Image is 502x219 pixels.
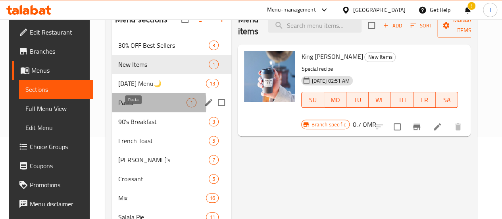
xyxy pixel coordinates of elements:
a: Edit menu item [433,122,442,132]
span: 13 [206,80,218,87]
button: FR [414,92,436,108]
span: 7 [209,156,218,164]
img: King Karak [244,51,295,102]
input: search [268,19,362,33]
button: TH [391,92,413,108]
span: 90's Breakfast [118,117,209,126]
button: Branch-specific-item [407,117,426,136]
a: Coupons [12,156,93,175]
div: 30% OFF Best Sellers3 [112,36,231,55]
a: Choice Groups [12,137,93,156]
a: Full Menu View [19,99,93,118]
a: Promotions [12,175,93,194]
div: [PERSON_NAME]’s7 [112,150,231,169]
span: MO [327,94,343,106]
a: Edit Menu [19,118,93,137]
div: Ramadan Menu🌙 [118,79,206,88]
span: Promotions [30,180,87,190]
span: [PERSON_NAME]’s [118,155,209,165]
span: 1 [187,99,196,107]
div: items [209,60,219,69]
div: Mix [118,193,206,203]
span: Manage items [444,16,484,35]
span: 1 [209,61,218,68]
button: WE [369,92,391,108]
span: Pasta [118,98,187,107]
button: edit [203,97,215,109]
span: Branch specific [308,121,349,128]
div: Croissant5 [112,169,231,188]
span: Branches [30,47,87,56]
div: New Items [364,52,396,62]
div: items [209,41,219,50]
div: items [209,136,219,145]
span: French Toast [118,136,209,145]
div: items [209,174,219,184]
span: 30% OFF Best Sellers [118,41,209,50]
span: WE [372,94,388,106]
span: 5 [209,175,218,183]
span: Menus [31,66,87,75]
a: Menu disclaimer [12,194,93,213]
span: Select section [363,17,380,34]
span: Edit Restaurant [30,27,87,37]
button: Add [380,19,405,32]
div: items [209,155,219,165]
span: Menu disclaimer [30,199,87,209]
span: I [489,6,490,14]
div: [DATE] Menu🌙13 [112,74,231,93]
span: 5 [209,137,218,145]
span: Select to update [389,118,406,135]
div: New Items1 [112,55,231,74]
button: Manage items [437,13,490,38]
span: New Items [365,52,395,62]
button: delete [448,117,467,136]
span: Coupons [30,161,87,171]
span: Choice Groups [30,142,87,151]
span: King [PERSON_NAME] [301,50,363,62]
a: Menus [12,61,93,80]
span: TU [350,94,365,106]
div: Juice’s [118,155,209,165]
span: [DATE] Menu🌙 [118,79,206,88]
a: Edit Restaurant [12,23,93,42]
h2: Menu sections [115,14,167,25]
div: items [187,98,196,107]
div: items [206,193,219,203]
button: TU [346,92,369,108]
button: MO [324,92,346,108]
span: 3 [209,42,218,49]
div: French Toast5 [112,131,231,150]
a: Branches [12,42,93,61]
span: SA [439,94,455,106]
h2: Menu items [238,14,258,37]
span: Edit Menu [25,123,87,132]
span: TH [394,94,410,106]
h6: 0.7 OMR [353,119,376,130]
p: Special recipe [301,64,458,74]
span: Croissant [118,174,209,184]
div: Pasta1edit [112,93,231,112]
div: Menu-management [267,5,316,15]
button: Sort [408,19,434,32]
span: Sort items [405,19,437,32]
span: FR [417,94,433,106]
div: [GEOGRAPHIC_DATA] [353,6,406,14]
div: Mix16 [112,188,231,207]
div: New Items [118,60,209,69]
span: SU [305,94,321,106]
span: Sections [25,85,87,94]
button: SA [436,92,458,108]
span: Add [382,21,403,30]
span: Add item [380,19,405,32]
span: Full Menu View [25,104,87,113]
span: [DATE] 02:51 AM [308,77,352,85]
a: Sections [19,80,93,99]
button: SU [301,92,324,108]
span: Sort [410,21,432,30]
div: items [206,79,219,88]
div: 90's Breakfast3 [112,112,231,131]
